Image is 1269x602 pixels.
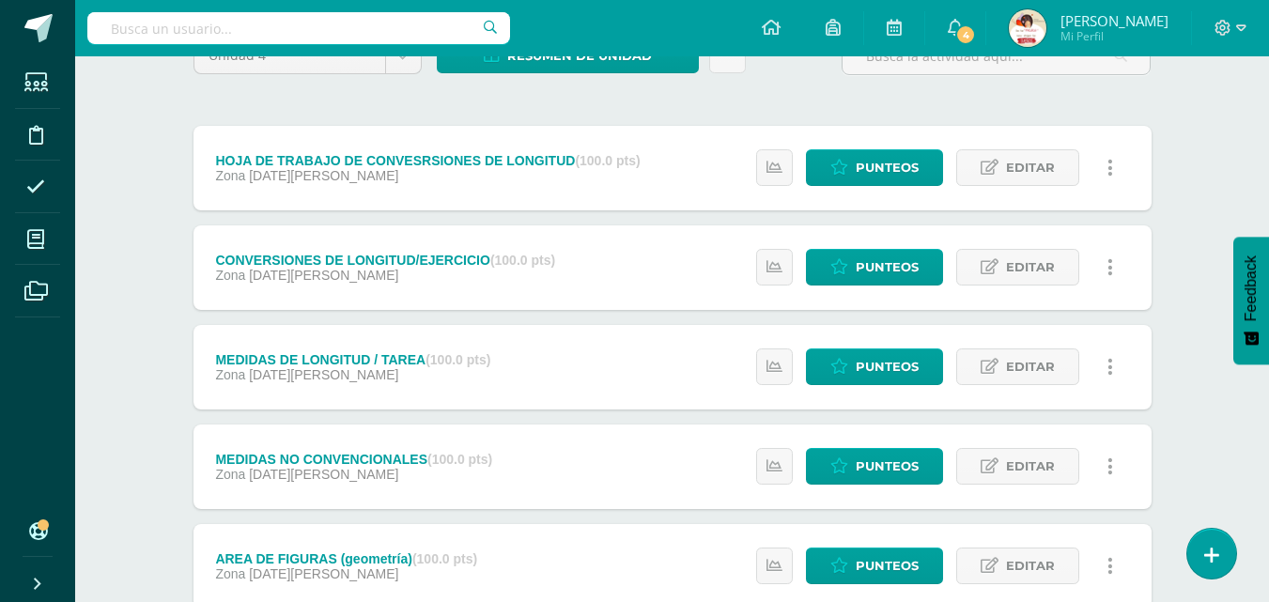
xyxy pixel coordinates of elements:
[1006,548,1055,583] span: Editar
[249,467,398,482] span: [DATE][PERSON_NAME]
[215,551,477,566] div: AREA DE FIGURAS (geometría)
[215,452,492,467] div: MEDIDAS NO CONVENCIONALES
[249,566,398,581] span: [DATE][PERSON_NAME]
[412,551,477,566] strong: (100.0 pts)
[87,12,510,44] input: Busca un usuario...
[856,548,919,583] span: Punteos
[1233,237,1269,364] button: Feedback - Mostrar encuesta
[249,268,398,283] span: [DATE][PERSON_NAME]
[806,448,943,485] a: Punteos
[1060,28,1168,44] span: Mi Perfil
[215,352,490,367] div: MEDIDAS DE LONGITUD / TAREA
[806,548,943,584] a: Punteos
[856,449,919,484] span: Punteos
[806,348,943,385] a: Punteos
[806,149,943,186] a: Punteos
[215,566,245,581] span: Zona
[1243,255,1260,321] span: Feedback
[575,153,640,168] strong: (100.0 pts)
[249,168,398,183] span: [DATE][PERSON_NAME]
[249,367,398,382] span: [DATE][PERSON_NAME]
[215,467,245,482] span: Zona
[490,253,555,268] strong: (100.0 pts)
[215,253,555,268] div: CONVERSIONES DE LONGITUD/EJERCICIO
[215,168,245,183] span: Zona
[215,268,245,283] span: Zona
[806,249,943,286] a: Punteos
[1060,11,1168,30] span: [PERSON_NAME]
[215,367,245,382] span: Zona
[856,150,919,185] span: Punteos
[1006,449,1055,484] span: Editar
[426,352,490,367] strong: (100.0 pts)
[856,349,919,384] span: Punteos
[1006,250,1055,285] span: Editar
[1009,9,1046,47] img: 5414aac5e68c0dedcba2b973b42d5870.png
[215,153,640,168] div: HOJA DE TRABAJO DE CONVESRSIONES DE LONGITUD
[427,452,492,467] strong: (100.0 pts)
[955,24,976,45] span: 4
[856,250,919,285] span: Punteos
[1006,150,1055,185] span: Editar
[1006,349,1055,384] span: Editar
